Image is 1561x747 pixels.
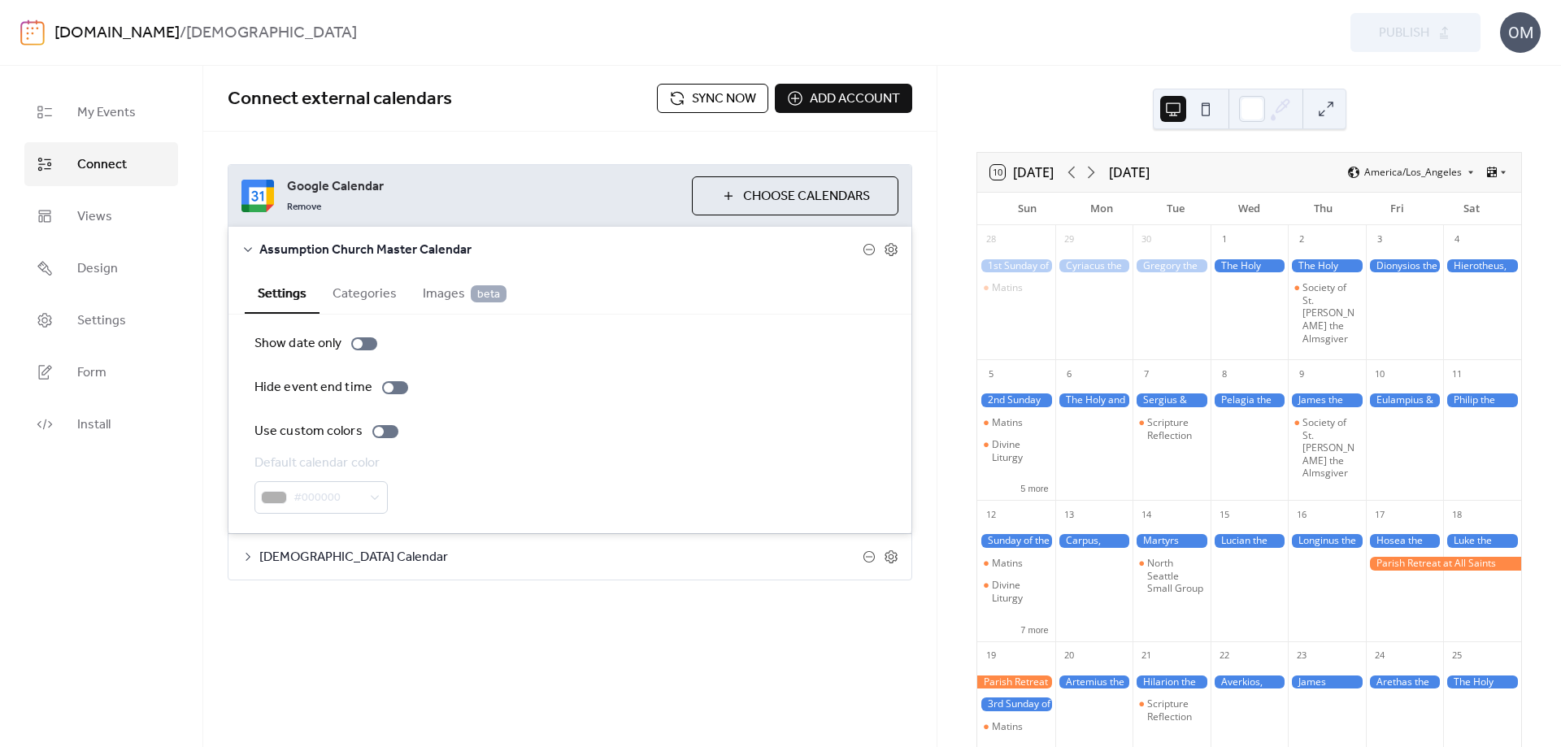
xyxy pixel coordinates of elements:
div: Sun [990,193,1064,225]
a: Settings [24,298,178,342]
button: Add account [775,84,912,113]
div: 29 [1060,231,1078,249]
div: 2 [1293,231,1311,249]
div: OM [1500,12,1541,53]
div: 12 [982,506,1000,523]
button: 5 more [1014,480,1054,494]
div: 30 [1137,231,1155,249]
span: Add account [810,89,900,109]
div: 16 [1293,506,1311,523]
div: 15 [1215,506,1233,523]
img: logo [20,20,45,46]
div: Hide event end time [254,378,372,397]
button: Categories [320,272,410,312]
a: [DOMAIN_NAME] [54,18,180,49]
div: 6 [1060,365,1078,383]
div: Hierotheus, Bishop of Athens [1443,259,1521,273]
div: Society of St. [PERSON_NAME] the Almsgiver [1302,416,1359,480]
div: 25 [1448,647,1466,665]
div: Parish Retreat at All Saints Camp [977,675,1055,689]
div: Thu [1286,193,1360,225]
div: Society of St. John the Almsgiver [1288,416,1366,480]
div: 3rd Sunday of Luke [977,697,1055,711]
span: Form [77,363,107,383]
div: Luke the Evangelist [1443,534,1521,548]
div: North Seattle Small Group [1133,557,1211,595]
div: 20 [1060,647,1078,665]
div: 24 [1371,647,1389,665]
span: My Events [77,103,136,123]
a: Install [24,402,178,446]
div: Matins [992,416,1023,429]
div: The Holy Hieromartyr Cyprian and the Virgin Martyr Justina [1288,259,1366,273]
a: My Events [24,90,178,134]
div: Wed [1212,193,1286,225]
div: Matins [977,281,1055,294]
div: 3 [1371,231,1389,249]
div: 19 [982,647,1000,665]
span: [DEMOGRAPHIC_DATA] Calendar [259,548,863,567]
div: Tue [1138,193,1212,225]
div: 18 [1448,506,1466,523]
a: Design [24,246,178,290]
div: 2nd Sunday of Luke [977,393,1055,407]
div: Cyriacus the Hermit of Palestine [1055,259,1133,273]
div: 4 [1448,231,1466,249]
div: Matins [977,557,1055,570]
div: Divine Liturgy [977,579,1055,604]
div: Matins [992,720,1023,733]
div: The Holy and Glorious Apostle Thomas [1055,393,1133,407]
button: 7 more [1014,622,1054,636]
button: Choose Calendars [692,176,898,215]
div: 22 [1215,647,1233,665]
div: Matins [977,720,1055,733]
div: Fri [1360,193,1434,225]
span: America/Los_Angeles [1364,167,1462,177]
span: Views [77,207,112,227]
div: Show date only [254,334,341,354]
div: 28 [982,231,1000,249]
span: Install [77,415,111,435]
span: Assumption Church Master Calendar [259,241,863,260]
div: 8 [1215,365,1233,383]
div: Carpus, Papylus, Agathodorus, & Agathonica, the Martyrs of Pergamus [1055,534,1133,548]
div: Divine Liturgy [992,579,1049,604]
div: 14 [1137,506,1155,523]
div: Scripture Reflection [1133,697,1211,723]
span: Remove [287,201,321,214]
div: Sat [1434,193,1508,225]
button: Sync now [657,84,768,113]
div: 10 [1371,365,1389,383]
div: 11 [1448,365,1466,383]
div: Longinus the Centurion [1288,534,1366,548]
div: The Holy Protection of the Theotokos [1211,259,1289,273]
a: Connect [24,142,178,186]
div: Scripture Reflection [1147,416,1204,441]
div: 5 [982,365,1000,383]
div: 1 [1215,231,1233,249]
div: Use custom colors [254,422,363,441]
button: 10[DATE] [985,161,1059,184]
div: Hosea the Prophet [1366,534,1444,548]
div: Society of St. John the Almsgiver [1288,281,1366,345]
div: 21 [1137,647,1155,665]
span: Connect [77,155,127,175]
div: Divine Liturgy [992,438,1049,463]
span: Design [77,259,118,279]
div: Matins [992,557,1023,570]
span: Choose Calendars [743,187,870,206]
b: / [180,18,186,49]
div: Divine Liturgy [977,438,1055,463]
div: Lucian the Martyr of Antioch [1211,534,1289,548]
div: Arethas the Great Martyr and His Fellow Martyrs [1366,675,1444,689]
div: James (Iakovos) the Apostle, brother of Our Lord [1288,675,1366,689]
div: North Seattle Small Group [1147,557,1204,595]
div: Gregory the Illuminator, Bishop of Armenia [1133,259,1211,273]
button: Images beta [410,272,520,312]
div: Society of St. [PERSON_NAME] the Almsgiver [1302,281,1359,345]
div: Sunday of the 7th Ecumenical Council [977,534,1055,548]
div: Sergius & Bacchus the Great Martyrs of Syria [1133,393,1211,407]
a: Form [24,350,178,394]
div: 13 [1060,506,1078,523]
span: Images [423,284,507,304]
